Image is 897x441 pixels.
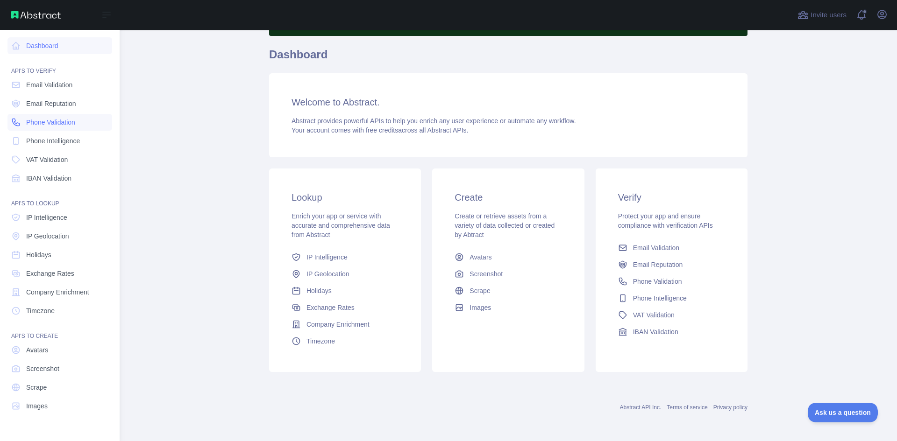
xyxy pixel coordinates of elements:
[451,266,565,282] a: Screenshot
[614,239,729,256] a: Email Validation
[26,231,69,241] span: IP Geolocation
[7,360,112,377] a: Screenshot
[292,191,399,204] h3: Lookup
[455,212,555,238] span: Create or retrieve assets from a variety of data collected or created by Abtract
[288,282,402,299] a: Holidays
[26,306,55,315] span: Timezone
[26,118,75,127] span: Phone Validation
[26,345,48,355] span: Avatars
[26,364,59,373] span: Screenshot
[470,269,503,279] span: Screenshot
[614,307,729,323] a: VAT Validation
[7,170,112,187] a: IBAN Validation
[618,212,713,229] span: Protect your app and ensure compliance with verification APIs
[7,228,112,245] a: IP Geolocation
[7,398,112,414] a: Images
[633,260,683,269] span: Email Reputation
[288,333,402,350] a: Timezone
[7,37,112,54] a: Dashboard
[614,323,729,340] a: IBAN Validation
[288,249,402,266] a: IP Intelligence
[667,404,707,411] a: Terms of service
[633,310,675,320] span: VAT Validation
[7,56,112,75] div: API'S TO VERIFY
[7,151,112,168] a: VAT Validation
[614,290,729,307] a: Phone Intelligence
[7,189,112,207] div: API'S TO LOOKUP
[7,114,112,131] a: Phone Validation
[26,80,72,90] span: Email Validation
[26,213,67,222] span: IP Intelligence
[618,191,725,204] h3: Verify
[7,209,112,226] a: IP Intelligence
[26,401,48,411] span: Images
[292,126,468,134] span: Your account comes with across all Abstract APIs.
[306,252,348,262] span: IP Intelligence
[796,7,848,22] button: Invite users
[11,11,61,19] img: Abstract API
[7,321,112,340] div: API'S TO CREATE
[7,77,112,93] a: Email Validation
[7,246,112,263] a: Holidays
[306,286,332,295] span: Holidays
[26,155,68,164] span: VAT Validation
[26,383,47,392] span: Scrape
[292,117,576,125] span: Abstract provides powerful APIs to help you enrich any user experience or automate any workflow.
[26,269,74,278] span: Exchange Rates
[26,136,80,146] span: Phone Intelligence
[288,299,402,316] a: Exchange Rates
[451,282,565,299] a: Scrape
[26,99,76,108] span: Email Reputation
[7,379,112,396] a: Scrape
[306,336,335,346] span: Timezone
[7,284,112,301] a: Company Enrichment
[269,47,747,70] h1: Dashboard
[7,265,112,282] a: Exchange Rates
[470,303,491,312] span: Images
[633,243,679,252] span: Email Validation
[470,286,490,295] span: Scrape
[633,294,687,303] span: Phone Intelligence
[7,133,112,149] a: Phone Intelligence
[811,10,847,21] span: Invite users
[614,256,729,273] a: Email Reputation
[808,403,878,422] iframe: Toggle Customer Support
[633,327,678,336] span: IBAN Validation
[451,249,565,266] a: Avatars
[633,277,682,286] span: Phone Validation
[26,287,89,297] span: Company Enrichment
[306,320,370,329] span: Company Enrichment
[7,95,112,112] a: Email Reputation
[713,404,747,411] a: Privacy policy
[288,316,402,333] a: Company Enrichment
[455,191,562,204] h3: Create
[366,126,398,134] span: free credits
[26,174,71,183] span: IBAN Validation
[292,212,390,238] span: Enrich your app or service with accurate and comprehensive data from Abstract
[306,269,349,279] span: IP Geolocation
[306,303,355,312] span: Exchange Rates
[288,266,402,282] a: IP Geolocation
[292,96,725,109] h3: Welcome to Abstract.
[470,252,491,262] span: Avatars
[620,404,662,411] a: Abstract API Inc.
[451,299,565,316] a: Images
[614,273,729,290] a: Phone Validation
[7,342,112,358] a: Avatars
[26,250,51,259] span: Holidays
[7,302,112,319] a: Timezone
